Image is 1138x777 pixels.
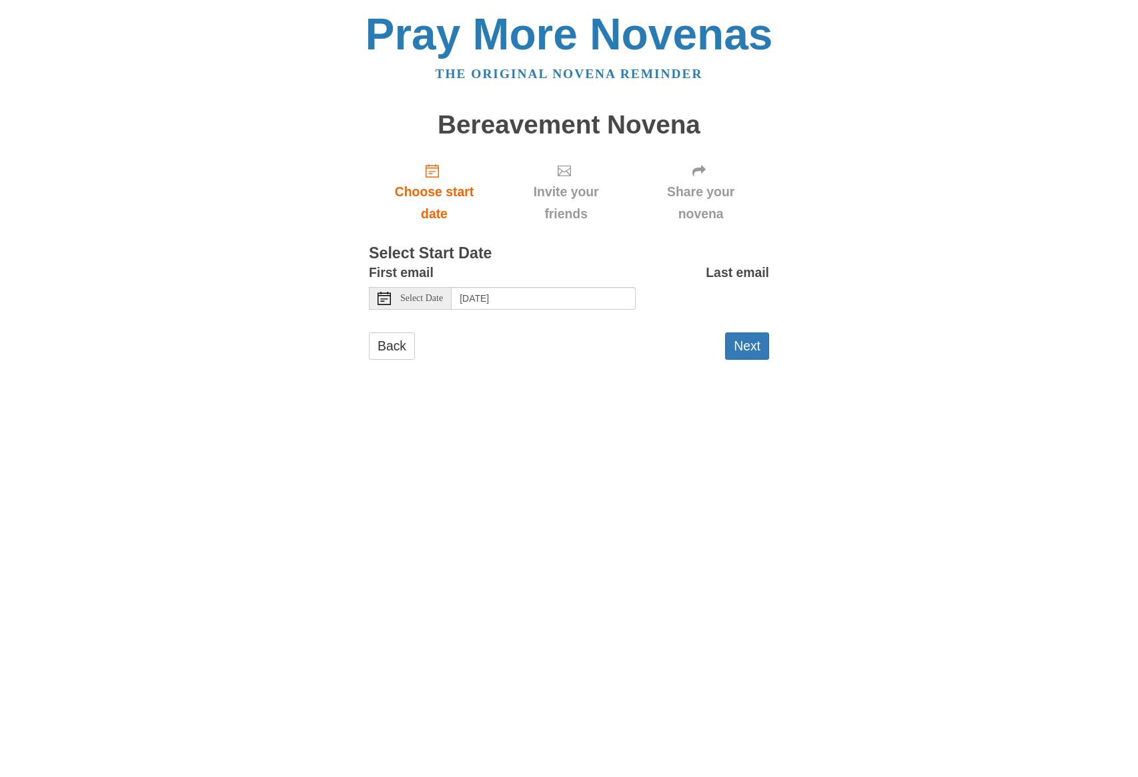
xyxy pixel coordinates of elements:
[500,152,632,232] div: Click "Next" to confirm your start date first.
[366,9,773,59] a: Pray More Novenas
[400,294,443,303] span: Select Date
[369,262,434,284] label: First email
[382,181,486,225] span: Choose start date
[369,152,500,232] a: Choose start date
[632,152,769,232] div: Click "Next" to confirm your start date first.
[706,262,769,284] label: Last email
[436,67,703,81] a: The original novena reminder
[369,111,769,140] h1: Bereavement Novena
[725,332,769,360] button: Next
[646,181,756,225] span: Share your novena
[513,181,619,225] span: Invite your friends
[369,245,769,262] h3: Select Start Date
[369,332,415,360] a: Back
